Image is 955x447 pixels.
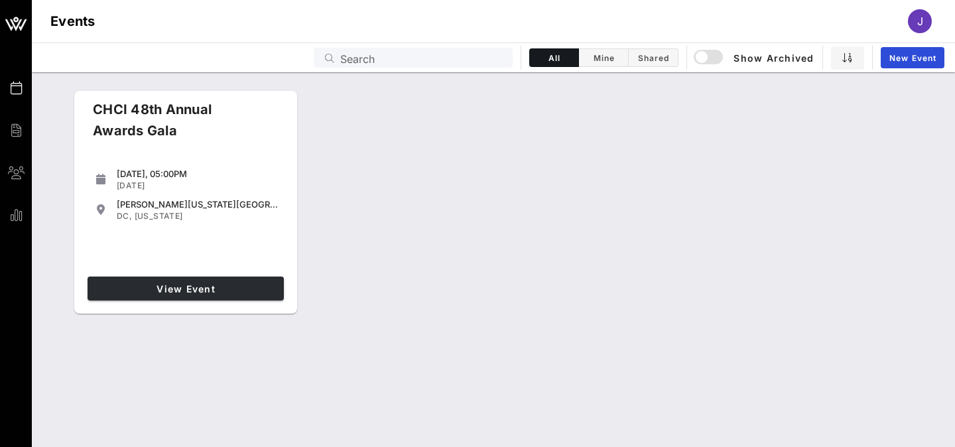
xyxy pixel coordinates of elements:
[117,199,279,210] div: [PERSON_NAME][US_STATE][GEOGRAPHIC_DATA]
[629,48,678,67] button: Shared
[117,168,279,179] div: [DATE], 05:00PM
[881,47,944,68] a: New Event
[637,53,670,63] span: Shared
[82,99,269,152] div: CHCI 48th Annual Awards Gala
[587,53,620,63] span: Mine
[135,211,183,221] span: [US_STATE]
[696,50,814,66] span: Show Archived
[695,46,814,70] button: Show Archived
[529,48,579,67] button: All
[117,211,132,221] span: DC,
[908,9,932,33] div: J
[93,283,279,294] span: View Event
[579,48,629,67] button: Mine
[917,15,923,28] span: J
[50,11,95,32] h1: Events
[88,277,284,300] a: View Event
[538,53,570,63] span: All
[117,180,279,191] div: [DATE]
[889,53,936,63] span: New Event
